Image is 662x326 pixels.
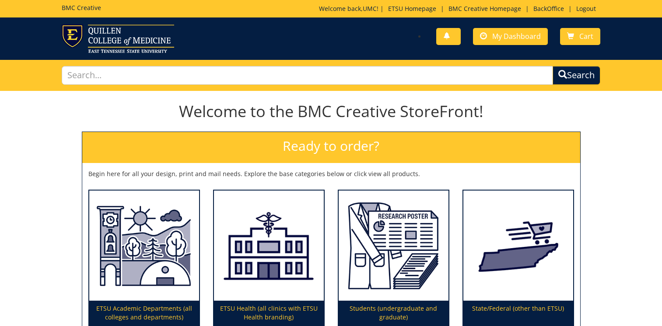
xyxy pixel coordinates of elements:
[463,191,573,326] a: State/Federal (other than ETSU)
[89,191,199,301] img: ETSU Academic Departments (all colleges and departments)
[319,4,600,13] p: Welcome back, ! | | | |
[82,103,581,120] h1: Welcome to the BMC Creative StoreFront!
[463,301,573,325] p: State/Federal (other than ETSU)
[88,170,574,178] p: Begin here for all your design, print and mail needs. Explore the base categories below or click ...
[89,301,199,325] p: ETSU Academic Departments (all colleges and departments)
[62,24,174,53] img: ETSU logo
[214,191,324,326] a: ETSU Health (all clinics with ETSU Health branding)
[62,66,553,85] input: Search...
[529,4,568,13] a: BackOffice
[384,4,441,13] a: ETSU Homepage
[339,191,448,301] img: Students (undergraduate and graduate)
[473,28,548,45] a: My Dashboard
[579,31,593,41] span: Cart
[363,4,377,13] a: UMC
[560,28,600,45] a: Cart
[339,191,448,326] a: Students (undergraduate and graduate)
[214,191,324,301] img: ETSU Health (all clinics with ETSU Health branding)
[339,301,448,325] p: Students (undergraduate and graduate)
[444,4,525,13] a: BMC Creative Homepage
[82,132,580,163] h2: Ready to order?
[553,66,600,85] button: Search
[463,191,573,301] img: State/Federal (other than ETSU)
[492,31,541,41] span: My Dashboard
[89,191,199,326] a: ETSU Academic Departments (all colleges and departments)
[62,4,101,11] h5: BMC Creative
[214,301,324,325] p: ETSU Health (all clinics with ETSU Health branding)
[572,4,600,13] a: Logout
